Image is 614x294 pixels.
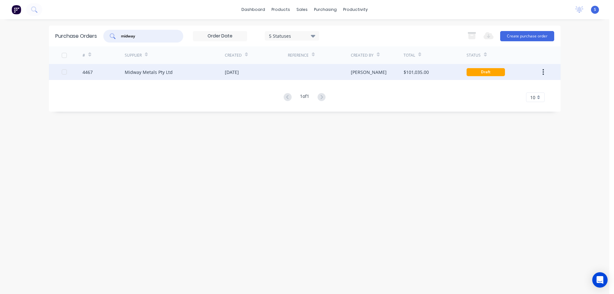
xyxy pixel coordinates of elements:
[125,52,142,58] div: Supplier
[268,5,293,14] div: products
[340,5,371,14] div: productivity
[293,5,311,14] div: sales
[12,5,21,14] img: Factory
[530,94,535,101] span: 10
[238,5,268,14] a: dashboard
[592,272,608,288] div: Open Intercom Messenger
[125,69,173,75] div: Midway Metals Pty Ltd
[351,52,374,58] div: Created By
[404,52,415,58] div: Total
[404,69,429,75] div: $101,035.00
[594,7,596,12] span: S
[83,69,93,75] div: 4467
[120,33,173,39] input: Search purchase orders...
[225,69,239,75] div: [DATE]
[467,52,481,58] div: Status
[300,93,309,102] div: 1 of 1
[225,52,242,58] div: Created
[311,5,340,14] div: purchasing
[269,32,315,39] div: 5 Statuses
[351,69,387,75] div: [PERSON_NAME]
[288,52,309,58] div: Reference
[55,32,97,40] div: Purchase Orders
[83,52,85,58] div: #
[467,68,505,76] div: Draft
[500,31,554,41] button: Create purchase order
[193,31,247,41] input: Order Date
